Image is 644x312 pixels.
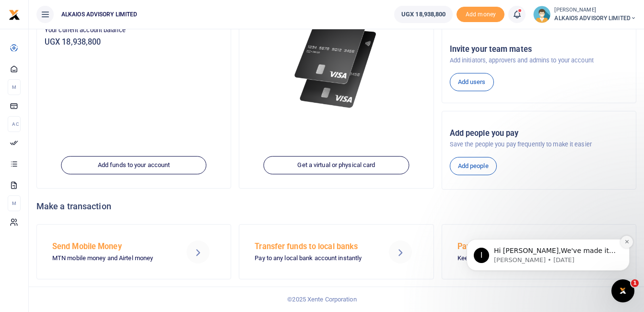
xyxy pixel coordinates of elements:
p: Add initiators, approvers and admins to your account [450,56,628,65]
iframe: Intercom notifications message [452,179,644,286]
a: Pay your business bills Keep your utilities and taxes in great shape [442,224,636,279]
img: logo-small [9,9,20,21]
h5: Invite your team mates [450,45,628,54]
h5: UGX 18,938,800 [45,37,223,47]
a: Add money [457,10,504,17]
span: 1 [631,279,639,287]
p: Pay to any local bank account instantly [255,253,375,264]
small: [PERSON_NAME] [554,6,636,14]
li: M [8,195,21,211]
a: Add people [450,157,497,175]
h5: Add people you pay [450,129,628,138]
h5: Transfer funds to local banks [255,242,375,252]
h4: Make a transaction [36,201,636,212]
iframe: Intercom live chat [611,279,634,302]
img: profile-user [533,6,550,23]
p: Save the people you pay frequently to make it easier [450,140,628,149]
li: M [8,79,21,95]
p: Message from Ibrahim, sent 3w ago [42,77,165,86]
span: ALKAIOS ADVISORY LIMITED [554,14,636,23]
p: Your current account balance [45,25,223,35]
a: Send Mobile Money MTN mobile money and Airtel money [36,224,231,279]
span: ALKAIOS ADVISORY LIMITED [58,10,141,19]
a: Add users [450,73,494,91]
a: UGX 18,938,800 [394,6,453,23]
div: message notification from Ibrahim, 3w ago. Hi MUSA,We've made it easier to get support! Use this ... [14,60,177,92]
a: profile-user [PERSON_NAME] ALKAIOS ADVISORY LIMITED [533,6,636,23]
a: Get a virtual or physical card [264,156,409,175]
li: Toup your wallet [457,7,504,23]
a: Add funds to your account [61,156,207,175]
p: MTN mobile money and Airtel money [52,253,173,264]
a: Transfer funds to local banks Pay to any local bank account instantly [239,224,433,279]
button: Dismiss notification [168,57,181,70]
h5: Send Mobile Money [52,242,173,252]
div: Profile image for Ibrahim [22,69,37,84]
li: Ac [8,116,21,132]
span: UGX 18,938,800 [401,10,445,19]
li: Wallet ballance [390,6,457,23]
span: Hi [PERSON_NAME],We've made it easier to get support! Use this chat to connect with our team in r... [42,68,164,114]
a: logo-small logo-large logo-large [9,11,20,18]
span: Add money [457,7,504,23]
